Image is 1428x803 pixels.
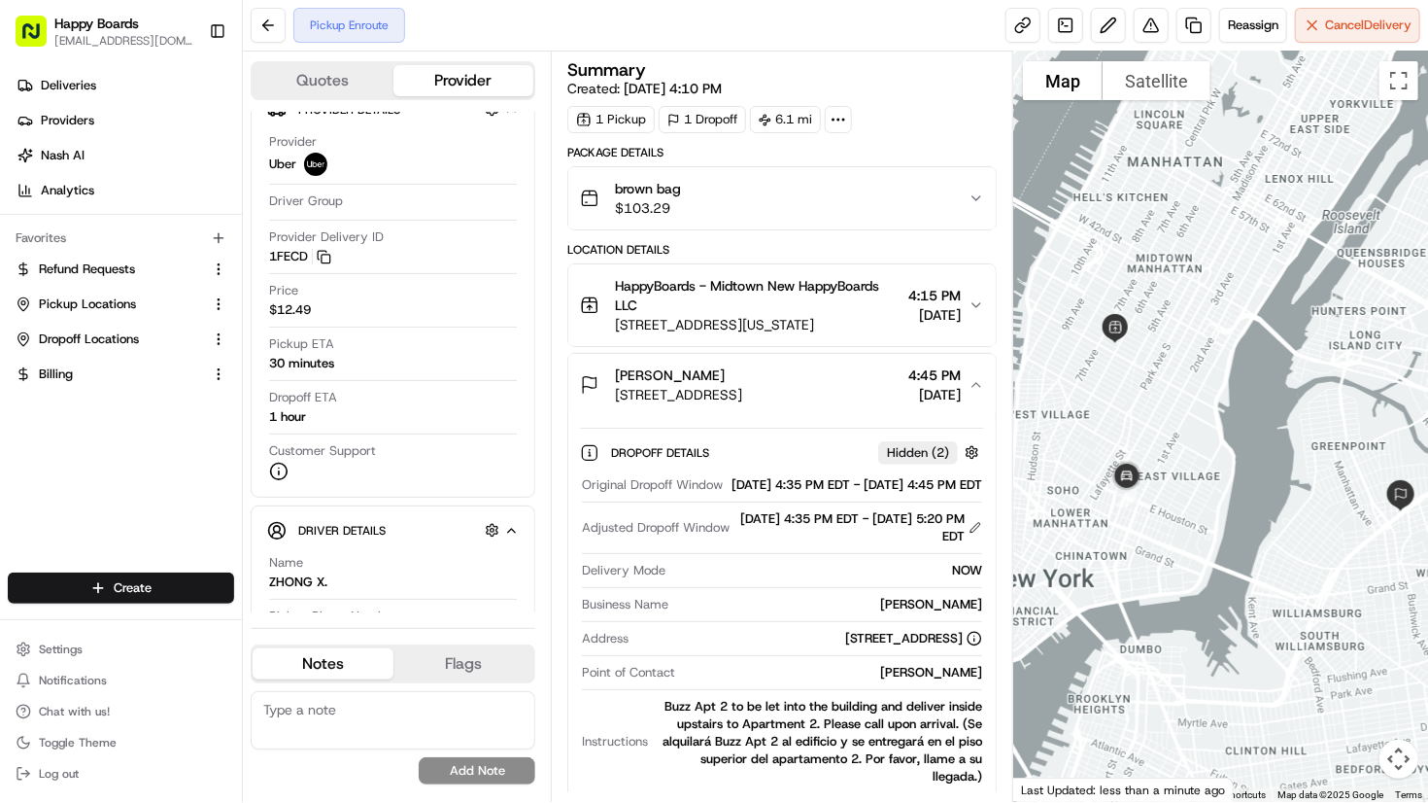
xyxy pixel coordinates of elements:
button: Create [8,573,234,604]
span: Point of Contact [582,664,675,681]
button: 1FECD [269,248,331,265]
div: 6.1 mi [750,106,821,133]
button: Show satellite imagery [1103,61,1210,100]
span: $12.49 [269,301,311,319]
span: Dropoff ETA [269,389,337,406]
button: Happy Boards[EMAIL_ADDRESS][DOMAIN_NAME] [8,8,201,54]
button: Billing [8,359,234,390]
span: Dropoff Details [611,445,713,461]
a: Powered byPylon [137,480,235,496]
div: Buzz Apt 2 to be let into the building and deliver inside upstairs to Apartment 2. Please call up... [656,698,982,786]
button: Settings [8,636,234,663]
button: Toggle fullscreen view [1379,61,1418,100]
div: 1 Pickup [567,106,655,133]
button: Reassign [1219,8,1287,43]
img: Google [1018,777,1082,802]
span: Provider Delivery ID [269,228,384,246]
input: Clear [51,124,321,145]
button: Toggle Theme [8,729,234,756]
button: Happy Boards [54,14,139,33]
a: Nash AI [8,140,242,171]
button: Chat with us! [8,698,234,725]
span: [STREET_ADDRESS][US_STATE] [615,315,901,334]
span: Price [269,282,298,299]
span: Driver Group [269,192,343,210]
a: Billing [16,366,203,383]
div: Last Updated: less than a minute ago [1013,778,1234,802]
span: Analytics [41,182,94,199]
button: Log out [8,760,234,787]
span: Provider [269,133,317,151]
span: Nash AI [41,147,85,164]
a: Refund Requests [16,261,203,278]
button: Notifications [8,667,234,694]
a: Open this area in Google Maps (opens a new window) [1018,777,1082,802]
button: HappyBoards - Midtown New HappyBoards LLC[STREET_ADDRESS][US_STATE]4:15 PM[DATE] [568,264,996,346]
div: We're available if you need us! [87,204,267,220]
div: Location Details [567,242,997,258]
span: [STREET_ADDRESS] [615,385,742,404]
a: Pickup Locations [16,296,203,313]
span: Pylon [193,481,235,496]
div: 1 hour [269,408,306,426]
div: Favorites [8,223,234,254]
button: [PERSON_NAME][STREET_ADDRESS]4:45 PM[DATE] [568,354,996,416]
button: [EMAIL_ADDRESS][DOMAIN_NAME] [54,33,193,49]
button: Hidden (2) [878,440,984,465]
span: [DATE] [75,353,115,368]
a: Dropoff Locations [16,331,203,348]
div: [PERSON_NAME] [676,596,982,613]
span: Hidden ( 2 ) [887,444,949,462]
div: [PERSON_NAME] [683,664,982,681]
a: Providers [8,105,242,136]
span: Adjusted Dropoff Window [582,519,730,537]
div: [STREET_ADDRESS] [845,630,982,647]
a: 💻API Documentation [156,426,320,461]
span: Log out [39,766,79,782]
button: brown bag$103.29 [568,167,996,229]
span: Address [582,630,629,647]
span: Pickup Locations [39,296,136,313]
span: Name [269,554,303,572]
span: Deliveries [41,77,96,94]
a: 📗Knowledge Base [12,426,156,461]
span: Billing [39,366,73,383]
img: 1736555255976-a54dd68f-1ca7-489b-9aae-adbdc363a1c4 [39,301,54,317]
span: Refund Requests [39,261,135,278]
span: $103.29 [615,198,681,218]
button: Refund Requests [8,254,234,285]
a: Deliveries [8,70,242,101]
span: Instructions [582,733,648,751]
span: Create [114,579,152,597]
span: HappyBoards - Midtown New HappyBoards LLC [615,276,901,315]
span: • [64,353,71,368]
div: [DATE] 4:35 PM EDT - [DATE] 5:20 PM EDT [737,510,982,545]
span: Driver Details [298,523,386,539]
span: API Documentation [184,434,312,453]
div: 30 minutes [269,355,334,372]
span: Toggle Theme [39,735,117,751]
span: [DATE] 4:10 PM [624,80,722,97]
button: CancelDelivery [1295,8,1420,43]
span: 4:45 PM [908,366,961,385]
div: [DATE] 4:35 PM EDT - [DATE] 4:45 PM EDT [731,476,982,494]
span: Customer Support [269,442,376,460]
div: Start new chat [87,185,319,204]
button: Show street map [1023,61,1103,100]
button: Quotes [253,65,393,96]
div: NOW [673,562,982,579]
span: [PERSON_NAME] [PERSON_NAME] [60,300,257,316]
span: Settings [39,642,83,657]
span: [PERSON_NAME] [615,366,725,385]
span: Created: [567,79,722,98]
img: Dianne Alexi Soriano [19,282,51,313]
span: Dropoff Locations [39,331,139,348]
span: Providers [41,112,94,129]
span: Delivery Mode [582,562,665,579]
div: Package Details [567,145,997,160]
button: Notes [253,648,393,680]
img: 1736555255976-a54dd68f-1ca7-489b-9aae-adbdc363a1c4 [19,185,54,220]
div: Past conversations [19,252,130,267]
span: [DATE] [272,300,312,316]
